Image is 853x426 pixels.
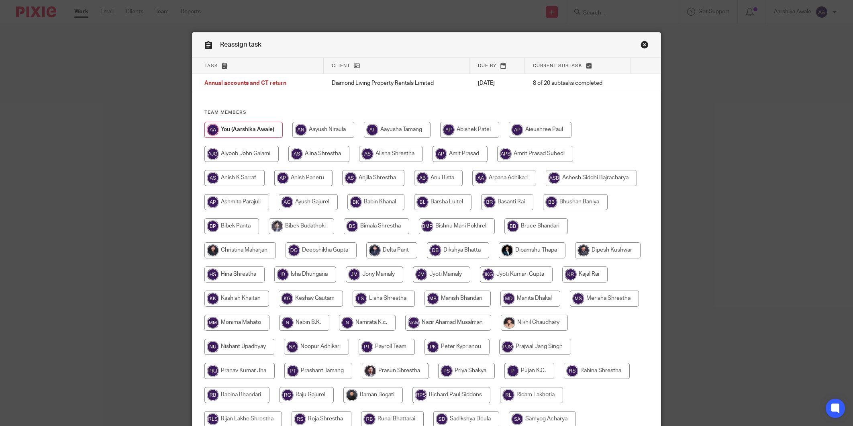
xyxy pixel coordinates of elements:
[332,79,462,87] p: Diamond Living Property Rentals Limited
[332,63,350,68] span: Client
[204,63,218,68] span: Task
[478,63,496,68] span: Due by
[204,81,286,86] span: Annual accounts and CT return
[220,41,261,48] span: Reassign task
[204,109,649,116] h4: Team members
[533,63,582,68] span: Current subtask
[478,79,516,87] p: [DATE]
[525,74,631,93] td: 8 of 20 subtasks completed
[641,41,649,51] a: Close this dialog window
